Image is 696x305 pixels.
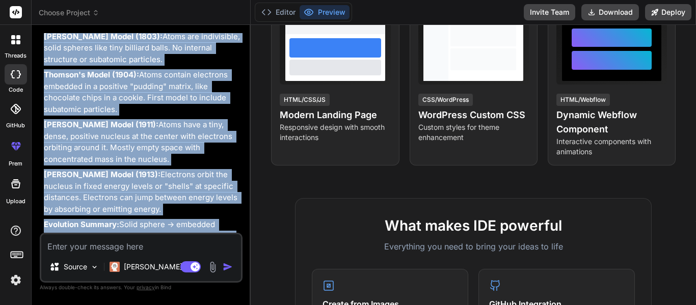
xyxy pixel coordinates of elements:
[312,215,635,236] h2: What makes IDE powerful
[44,119,240,165] p: Atoms have a tiny, dense, positive nucleus at the center with electrons orbiting around it. Mostl...
[44,69,240,115] p: Atoms contain electrons embedded in a positive "pudding" matrix, like chocolate chips in a cookie...
[124,262,200,272] p: [PERSON_NAME] 4 S..
[418,94,473,106] div: CSS/WordPress
[5,51,26,60] label: threads
[257,5,300,19] button: Editor
[7,271,24,289] img: settings
[556,108,667,136] h4: Dynamic Webflow Component
[44,31,240,66] p: Atoms are indivisible, solid spheres like tiny billiard balls. No internal structure or subatomic...
[44,219,240,254] p: Solid sphere → embedded electrons → nuclear structure → quantized electron orbits.
[44,120,158,129] strong: [PERSON_NAME] Model (1911):
[524,4,575,20] button: Invite Team
[44,169,240,215] p: Electrons orbit the nucleus in fixed energy levels or "shells" at specific distances. Electrons c...
[556,136,667,157] p: Interactive components with animations
[39,8,99,18] span: Choose Project
[581,4,639,20] button: Download
[312,240,635,253] p: Everything you need to bring your ideas to life
[300,5,350,19] button: Preview
[280,94,330,106] div: HTML/CSS/JS
[6,197,25,206] label: Upload
[64,262,87,272] p: Source
[556,94,610,106] div: HTML/Webflow
[44,32,163,41] strong: [PERSON_NAME] Model (1803):
[207,261,219,273] img: attachment
[280,108,390,122] h4: Modern Landing Page
[418,122,529,143] p: Custom styles for theme enhancement
[44,70,139,79] strong: Thomson's Model (1904):
[223,262,233,272] img: icon
[9,159,22,168] label: prem
[9,86,23,94] label: code
[90,263,99,271] img: Pick Models
[44,170,160,179] strong: [PERSON_NAME] Model (1913):
[418,108,529,122] h4: WordPress Custom CSS
[280,122,390,143] p: Responsive design with smooth interactions
[40,283,243,292] p: Always double-check its answers. Your in Bind
[6,121,25,130] label: GitHub
[44,219,119,229] strong: Evolution Summary:
[645,4,691,20] button: Deploy
[137,284,155,290] span: privacy
[110,262,120,272] img: Claude 4 Sonnet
